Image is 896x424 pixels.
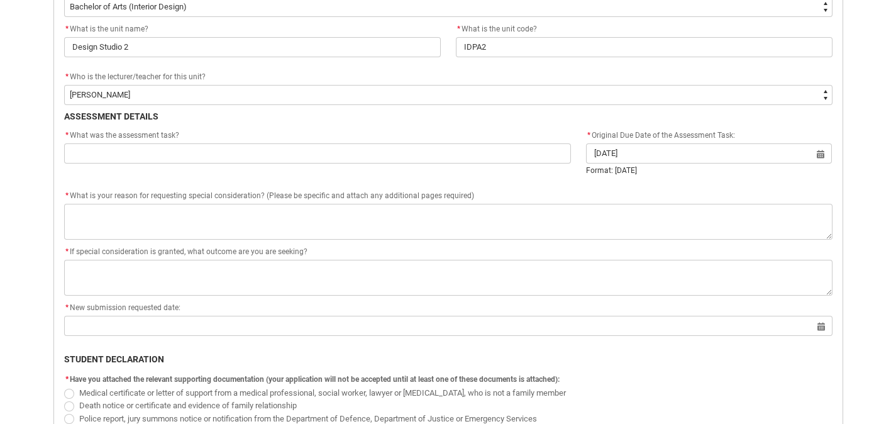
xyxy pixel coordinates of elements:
[79,388,566,398] span: Medical certificate or letter of support from a medical professional, social worker, lawyer or [M...
[64,354,164,364] b: STUDENT DECLARATION
[64,247,307,256] span: If special consideration is granted, what outcome are you are seeking?
[65,191,69,200] abbr: required
[64,131,179,140] span: What was the assessment task?
[64,25,148,33] span: What is the unit name?
[65,25,69,33] abbr: required
[65,247,69,256] abbr: required
[79,414,537,423] span: Police report, jury summons notice or notification from the Department of Defence, Department of ...
[65,303,69,312] abbr: required
[79,401,297,410] span: Death notice or certificate and evidence of family relationship
[65,375,69,384] abbr: required
[64,191,474,200] span: What is your reason for requesting special consideration? (Please be specific and attach any addi...
[65,131,69,140] abbr: required
[586,131,735,140] span: Original Due Date of the Assessment Task:
[587,131,590,140] abbr: required
[70,375,560,384] span: Have you attached the relevant supporting documentation (your application will not be accepted un...
[64,111,158,121] b: ASSESSMENT DETAILS
[586,165,832,176] div: Format: [DATE]
[456,25,537,33] span: What is the unit code?
[457,25,460,33] abbr: required
[64,303,180,312] span: New submission requested date:
[65,72,69,81] abbr: required
[70,72,206,81] span: Who is the lecturer/teacher for this unit?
